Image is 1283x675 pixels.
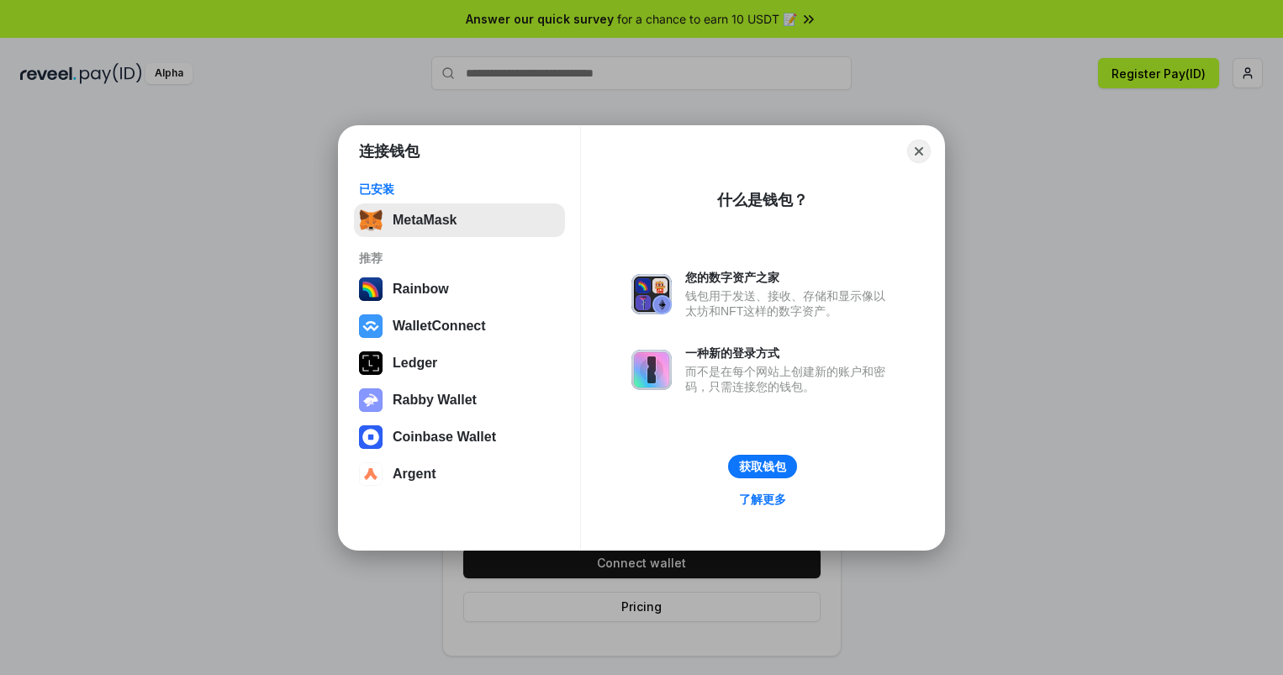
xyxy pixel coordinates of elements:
div: 已安装 [359,182,560,197]
img: svg+xml,%3Csvg%20fill%3D%22none%22%20height%3D%2233%22%20viewBox%3D%220%200%2035%2033%22%20width%... [359,208,383,232]
button: Close [907,140,931,163]
div: 而不是在每个网站上创建新的账户和密码，只需连接您的钱包。 [685,364,894,394]
div: Argent [393,467,436,482]
div: 什么是钱包？ [717,190,808,210]
img: svg+xml,%3Csvg%20width%3D%2228%22%20height%3D%2228%22%20viewBox%3D%220%200%2028%2028%22%20fill%3D... [359,462,383,486]
button: Rabby Wallet [354,383,565,417]
div: 推荐 [359,250,560,266]
div: 了解更多 [739,492,786,507]
button: WalletConnect [354,309,565,343]
h1: 连接钱包 [359,141,420,161]
button: Ledger [354,346,565,380]
div: 您的数字资产之家 [685,270,894,285]
div: Rabby Wallet [393,393,477,408]
button: Rainbow [354,272,565,306]
div: Ledger [393,356,437,371]
button: Coinbase Wallet [354,420,565,454]
img: svg+xml,%3Csvg%20width%3D%22120%22%20height%3D%22120%22%20viewBox%3D%220%200%20120%20120%22%20fil... [359,277,383,301]
img: svg+xml,%3Csvg%20xmlns%3D%22http%3A%2F%2Fwww.w3.org%2F2000%2Fsvg%22%20width%3D%2228%22%20height%3... [359,351,383,375]
img: svg+xml,%3Csvg%20xmlns%3D%22http%3A%2F%2Fwww.w3.org%2F2000%2Fsvg%22%20fill%3D%22none%22%20viewBox... [359,388,383,412]
div: WalletConnect [393,319,486,334]
button: Argent [354,457,565,491]
div: 获取钱包 [739,459,786,474]
div: 钱包用于发送、接收、存储和显示像以太坊和NFT这样的数字资产。 [685,288,894,319]
img: svg+xml,%3Csvg%20xmlns%3D%22http%3A%2F%2Fwww.w3.org%2F2000%2Fsvg%22%20fill%3D%22none%22%20viewBox... [631,350,672,390]
button: 获取钱包 [728,455,797,478]
img: svg+xml,%3Csvg%20width%3D%2228%22%20height%3D%2228%22%20viewBox%3D%220%200%2028%2028%22%20fill%3D... [359,425,383,449]
div: Rainbow [393,282,449,297]
div: 一种新的登录方式 [685,345,894,361]
a: 了解更多 [729,488,796,510]
button: MetaMask [354,203,565,237]
div: Coinbase Wallet [393,430,496,445]
img: svg+xml,%3Csvg%20xmlns%3D%22http%3A%2F%2Fwww.w3.org%2F2000%2Fsvg%22%20fill%3D%22none%22%20viewBox... [631,274,672,314]
img: svg+xml,%3Csvg%20width%3D%2228%22%20height%3D%2228%22%20viewBox%3D%220%200%2028%2028%22%20fill%3D... [359,314,383,338]
div: MetaMask [393,213,457,228]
